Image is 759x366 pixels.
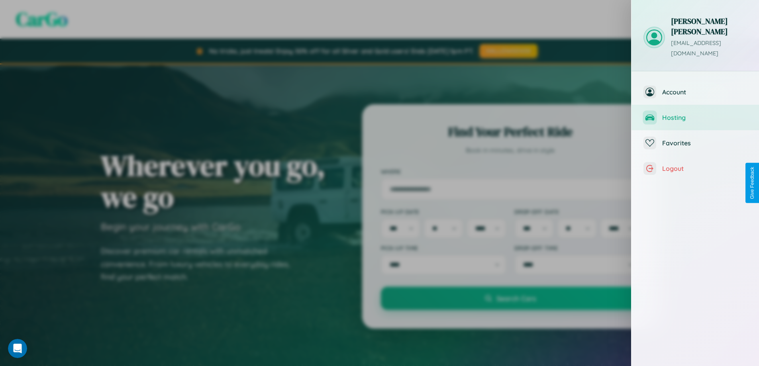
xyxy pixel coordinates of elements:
[662,114,747,121] span: Hosting
[632,156,759,181] button: Logout
[671,38,747,59] p: [EMAIL_ADDRESS][DOMAIN_NAME]
[662,88,747,96] span: Account
[671,16,747,37] h3: [PERSON_NAME] [PERSON_NAME]
[8,339,27,358] iframe: Intercom live chat
[749,167,755,199] div: Give Feedback
[662,164,747,172] span: Logout
[632,105,759,130] button: Hosting
[662,139,747,147] span: Favorites
[632,79,759,105] button: Account
[632,130,759,156] button: Favorites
